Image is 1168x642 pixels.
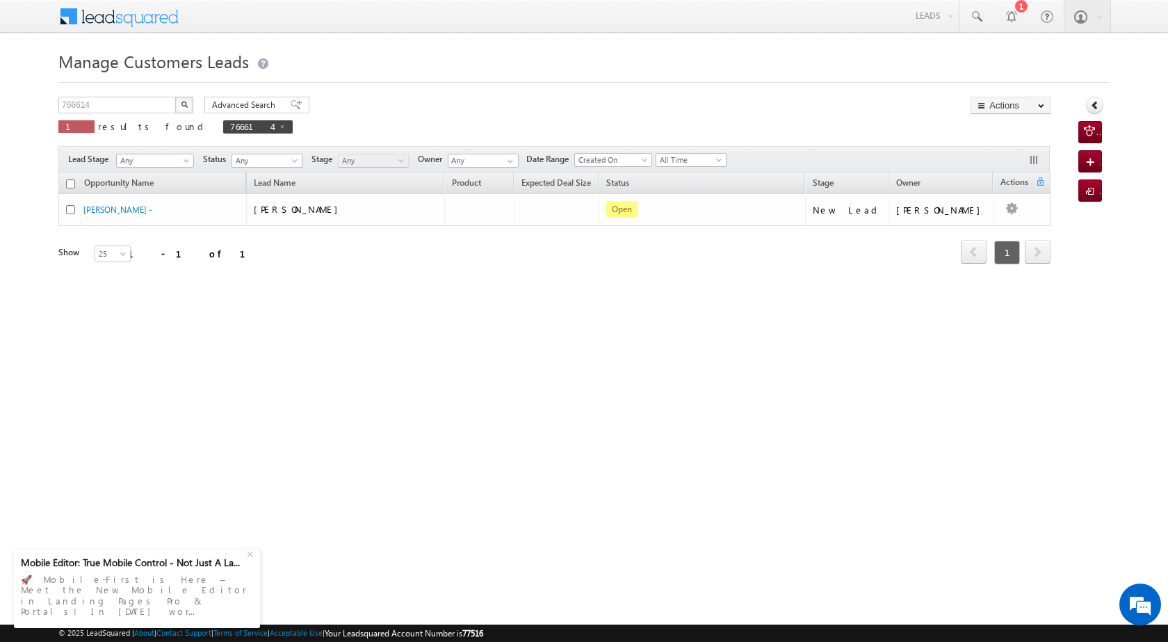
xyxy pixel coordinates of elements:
span: Opportunity Name [84,177,154,188]
span: prev [961,240,987,264]
span: next [1025,240,1051,264]
input: Type to Search [448,154,519,168]
span: Expected Deal Size [521,177,591,188]
span: Open [606,201,638,218]
span: Created On [575,154,647,166]
a: About [134,628,154,637]
a: Any [338,154,409,168]
span: Advanced Search [212,99,279,111]
div: 🚀 Mobile-First is Here – Meet the New Mobile Editor in Landing Pages Pro & Portals! In [DATE] wor... [21,570,253,621]
span: Manage Customers Leads [58,50,249,72]
a: Contact Support [156,628,211,637]
input: Check all records [66,179,75,188]
span: 25 [95,248,132,260]
a: prev [961,241,987,264]
span: © 2025 LeadSquared | | | | | [58,627,483,640]
span: Date Range [526,153,574,166]
span: Owner [418,153,448,166]
span: Any [232,154,298,167]
div: + [243,545,260,561]
span: Stage [813,177,834,188]
span: 1 [994,241,1020,264]
span: Lead Name [247,175,302,193]
div: [PERSON_NAME] [896,204,987,216]
span: Owner [896,177,920,188]
span: Any [117,154,189,167]
a: [PERSON_NAME] - [83,204,152,215]
a: Created On [574,153,652,167]
span: Any [339,154,405,167]
a: next [1025,241,1051,264]
a: Any [232,154,302,168]
a: Show All Items [500,154,517,168]
a: Status [599,175,636,193]
div: Show [58,246,83,259]
span: Actions [993,175,1035,193]
span: Status [203,153,232,166]
button: Actions [971,97,1051,114]
a: Stage [806,175,841,193]
span: results found [98,120,209,132]
a: Terms of Service [213,628,268,637]
span: Stage [311,153,338,166]
div: Mobile Editor: True Mobile Control - Not Just A La... [21,556,245,569]
a: Opportunity Name [77,175,161,193]
span: 1 [65,120,88,132]
a: Any [116,154,194,168]
a: Acceptable Use [270,628,323,637]
div: New Lead [813,204,882,216]
span: Lead Stage [68,153,114,166]
span: [PERSON_NAME] [254,203,345,215]
span: Product [452,177,481,188]
a: All Time [656,153,727,167]
div: 1 - 1 of 1 [128,246,262,262]
span: 766614 [230,120,272,132]
span: 77516 [462,628,483,639]
span: All Time [656,154,722,166]
span: Your Leadsquared Account Number is [325,628,483,639]
img: Search [181,101,188,108]
a: Expected Deal Size [514,175,598,193]
a: 25 [95,246,131,262]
